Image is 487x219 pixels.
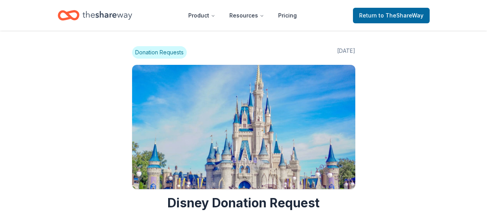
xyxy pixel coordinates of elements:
nav: Main [182,6,303,24]
span: Return [359,11,423,20]
span: to TheShareWay [379,12,423,19]
h1: Disney Donation Request [132,195,355,211]
span: Donation Requests [132,46,187,59]
a: Home [58,6,132,24]
button: Product [182,8,222,23]
span: [DATE] [337,46,355,59]
a: Returnto TheShareWay [353,8,430,23]
a: Pricing [272,8,303,23]
img: Image for Disney Donation Request [132,65,355,189]
button: Resources [223,8,270,23]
